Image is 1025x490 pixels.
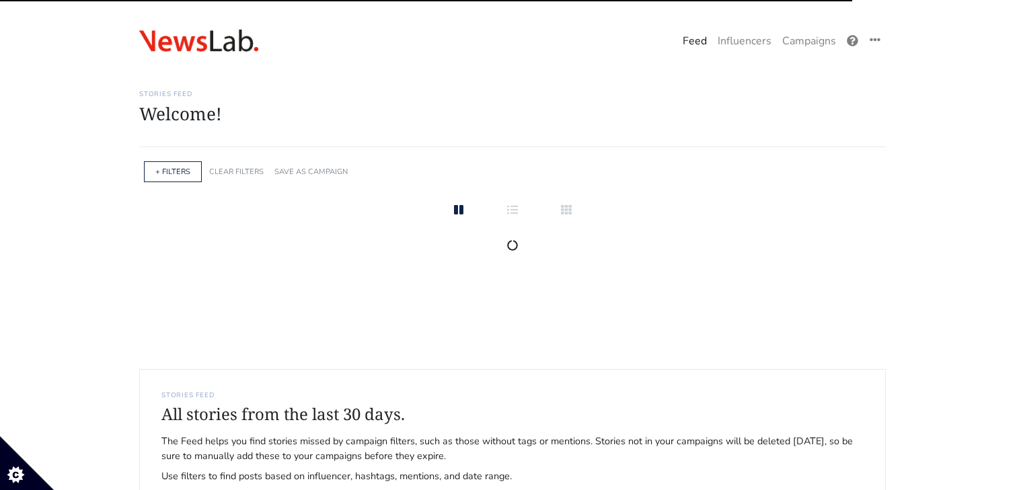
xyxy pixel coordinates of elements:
a: CLEAR FILTERS [209,167,264,177]
h4: All stories from the last 30 days. [161,405,864,424]
a: SAVE AS CAMPAIGN [274,167,348,177]
span: Use filters to find posts based on influencer, hashtags, mentions, and date range. [161,469,864,484]
a: Feed [677,28,712,54]
h6: Stories Feed [139,90,886,98]
a: Influencers [712,28,777,54]
span: The Feed helps you find stories missed by campaign filters, such as those without tags or mention... [161,434,864,463]
img: 08:26:46_1609835206 [139,30,258,52]
h6: STORIES FEED [161,391,864,399]
a: + FILTERS [155,167,190,177]
h1: Welcome! [139,104,886,124]
a: Campaigns [777,28,841,54]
